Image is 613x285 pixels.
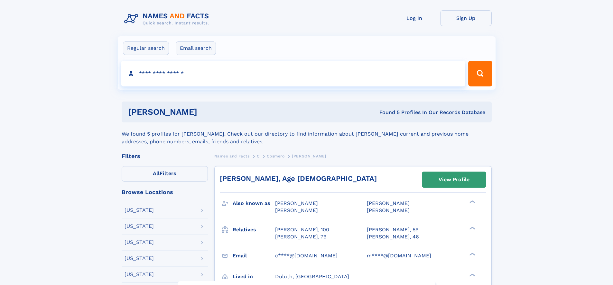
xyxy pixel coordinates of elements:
[122,166,208,182] label: Filters
[233,250,275,261] h3: Email
[468,273,476,277] div: ❯
[275,207,318,213] span: [PERSON_NAME]
[275,273,349,280] span: Duluth, [GEOGRAPHIC_DATA]
[367,207,410,213] span: [PERSON_NAME]
[292,154,326,158] span: [PERSON_NAME]
[468,200,476,204] div: ❯
[267,152,284,160] a: Cosmero
[257,154,260,158] span: C
[125,224,154,229] div: [US_STATE]
[233,198,275,209] h3: Also known as
[233,224,275,235] h3: Relatives
[176,41,216,55] label: Email search
[125,240,154,245] div: [US_STATE]
[367,233,419,240] a: [PERSON_NAME], 46
[439,172,469,187] div: View Profile
[468,252,476,256] div: ❯
[125,208,154,213] div: [US_STATE]
[233,271,275,282] h3: Lived in
[389,10,440,26] a: Log In
[440,10,492,26] a: Sign Up
[288,109,485,116] div: Found 5 Profiles In Our Records Database
[422,172,486,187] a: View Profile
[275,200,318,206] span: [PERSON_NAME]
[153,170,160,176] span: All
[257,152,260,160] a: C
[125,272,154,277] div: [US_STATE]
[367,200,410,206] span: [PERSON_NAME]
[122,122,492,146] div: We found 5 profiles for [PERSON_NAME]. Check out our directory to find information about [PERSON_...
[468,226,476,230] div: ❯
[122,10,214,28] img: Logo Names and Facts
[275,226,329,233] a: [PERSON_NAME], 100
[128,108,288,116] h1: [PERSON_NAME]
[468,61,492,86] button: Search Button
[275,233,327,240] a: [PERSON_NAME], 79
[214,152,250,160] a: Names and Facts
[367,226,419,233] a: [PERSON_NAME], 59
[122,153,208,159] div: Filters
[220,174,377,183] a: [PERSON_NAME], Age [DEMOGRAPHIC_DATA]
[123,41,169,55] label: Regular search
[267,154,284,158] span: Cosmero
[121,61,466,86] input: search input
[125,256,154,261] div: [US_STATE]
[122,189,208,195] div: Browse Locations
